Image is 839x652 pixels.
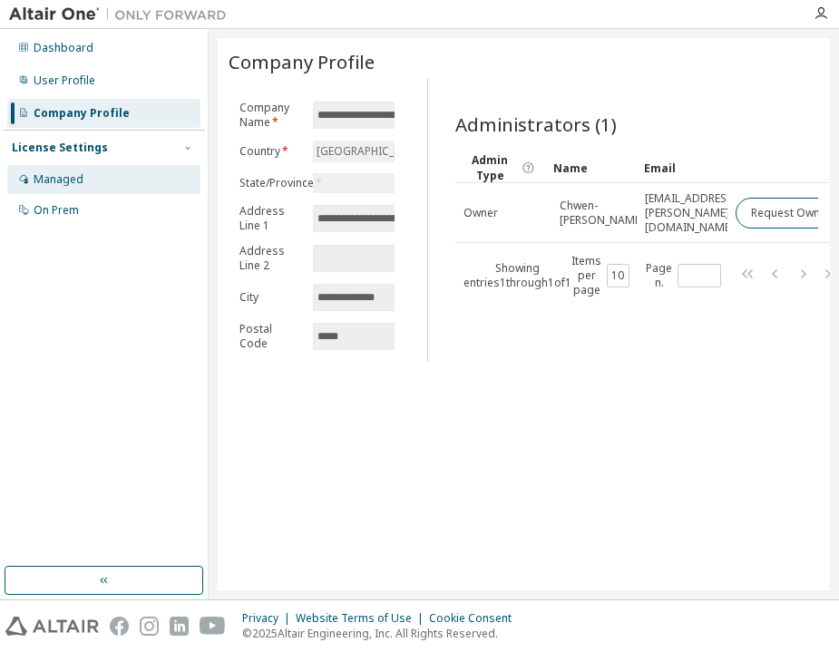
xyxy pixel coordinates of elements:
[463,260,571,290] span: Showing entries 1 through 1 of 1
[110,617,129,636] img: facebook.svg
[571,254,629,297] span: Items per page
[229,49,375,74] span: Company Profile
[560,199,644,228] span: Chwen-[PERSON_NAME]
[242,626,522,641] p: © 2025 Altair Engineering, Inc. All Rights Reserved.
[170,617,189,636] img: linkedin.svg
[9,5,236,24] img: Altair One
[313,141,431,162] div: [GEOGRAPHIC_DATA]
[34,172,83,187] div: Managed
[296,611,429,626] div: Website Terms of Use
[463,152,517,183] span: Admin Type
[12,141,108,155] div: License Settings
[455,112,617,137] span: Administrators (1)
[239,204,302,233] label: Address Line 1
[611,268,625,283] button: 10
[200,617,226,636] img: youtube.svg
[34,41,93,55] div: Dashboard
[314,141,428,161] div: [GEOGRAPHIC_DATA]
[645,191,737,235] span: [EMAIL_ADDRESS][PERSON_NAME][DOMAIN_NAME]
[239,176,302,190] label: State/Province
[239,244,302,273] label: Address Line 2
[239,290,302,305] label: City
[646,261,721,290] span: Page n.
[34,203,79,218] div: On Prem
[242,611,296,626] div: Privacy
[463,206,498,220] span: Owner
[239,322,302,351] label: Postal Code
[34,73,95,88] div: User Profile
[429,611,522,626] div: Cookie Consent
[34,106,130,121] div: Company Profile
[140,617,159,636] img: instagram.svg
[553,153,629,182] div: Name
[5,617,99,636] img: altair_logo.svg
[239,101,302,130] label: Company Name
[239,144,302,159] label: Country
[644,153,720,182] div: Email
